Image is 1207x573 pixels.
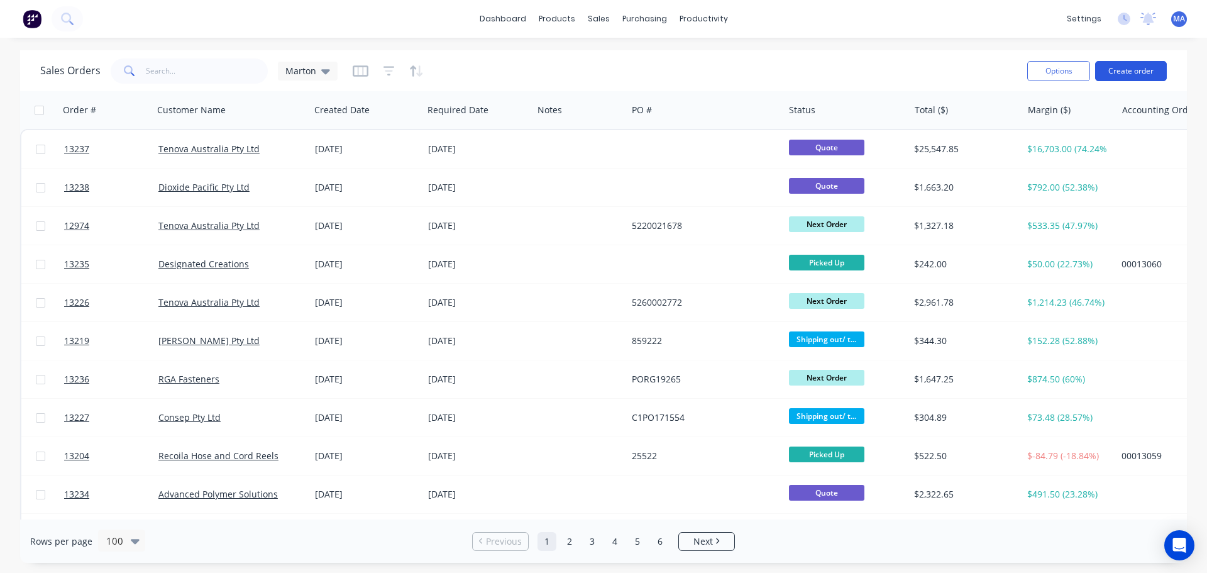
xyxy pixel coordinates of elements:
span: 13234 [64,488,89,501]
a: 12974 [64,207,158,245]
span: 13227 [64,411,89,424]
a: 13238 [64,169,158,206]
div: [DATE] [428,488,528,501]
div: $491.50 (23.28%) [1027,488,1107,501]
a: Page 3 [583,532,602,551]
span: Quote [789,178,864,194]
a: Next page [679,535,734,548]
span: 13204 [64,450,89,462]
div: [DATE] [428,296,528,309]
div: [DATE] [315,335,418,347]
span: Quote [789,485,864,501]
a: Consep Pty Ltd [158,411,221,423]
div: Required Date [427,104,488,116]
a: Tenova Australia Pty Ltd [158,143,260,155]
div: Status [789,104,815,116]
div: Customer Name [157,104,226,116]
div: $2,322.65 [914,488,1011,501]
span: Rows per page [30,535,92,548]
button: Create order [1095,61,1167,81]
div: products [532,9,581,28]
span: Shipping out/ t... [789,408,864,424]
div: [DATE] [428,181,528,194]
div: $1,327.18 [914,220,1011,232]
span: 13237 [64,143,89,155]
div: PORG19265 [632,373,771,386]
a: 13235 [64,245,158,283]
span: Quote [789,140,864,155]
div: Total ($) [915,104,948,116]
div: Margin ($) [1028,104,1071,116]
a: RGA Fasteners [158,373,219,385]
div: [DATE] [428,373,528,386]
div: [DATE] [315,373,418,386]
div: C1PO171554 [632,411,771,424]
div: [DATE] [428,411,528,424]
div: [DATE] [428,258,528,270]
div: Order # [63,104,96,116]
div: purchasing [616,9,673,28]
img: Factory [23,9,41,28]
h1: Sales Orders [40,65,101,77]
div: $792.00 (52.38%) [1027,181,1107,194]
span: Picked Up [789,447,864,462]
div: $2,961.78 [914,296,1011,309]
span: Previous [486,535,522,548]
a: Advanced Polymer Solutions [158,488,278,500]
div: [DATE] [315,488,418,501]
a: Page 4 [605,532,624,551]
div: [DATE] [315,296,418,309]
div: [DATE] [315,143,418,155]
a: 13226 [64,284,158,321]
div: 5260002772 [632,296,771,309]
div: 859222 [632,335,771,347]
button: Options [1027,61,1090,81]
a: 13236 [64,360,158,398]
div: productivity [673,9,734,28]
a: Page 1 is your current page [537,532,556,551]
a: Recoila Hose and Cord Reels [158,450,278,462]
span: MA [1173,13,1185,25]
a: 13237 [64,130,158,168]
span: 13238 [64,181,89,194]
div: $73.48 (28.57%) [1027,411,1107,424]
a: 13233 [64,514,158,552]
span: 13219 [64,335,89,347]
div: [DATE] [428,220,528,232]
a: 13227 [64,399,158,437]
a: dashboard [473,9,532,28]
div: $304.89 [914,411,1011,424]
div: 25522 [632,450,771,462]
span: Next Order [789,293,864,309]
div: $152.28 (52.88%) [1027,335,1107,347]
div: $522.50 [914,450,1011,462]
a: Tenova Australia Pty Ltd [158,296,260,308]
div: Open Intercom Messenger [1164,530,1194,560]
div: [DATE] [428,335,528,347]
div: Accounting Order # [1122,104,1205,116]
div: [DATE] [315,220,418,232]
div: $25,547.85 [914,143,1011,155]
a: Page 6 [651,532,670,551]
div: $50.00 (22.73%) [1027,258,1107,270]
div: $1,663.20 [914,181,1011,194]
a: Page 2 [560,532,579,551]
input: Search... [146,58,268,84]
div: $-84.79 (-18.84%) [1027,450,1107,462]
a: 13204 [64,437,158,475]
a: Page 5 [628,532,647,551]
a: [PERSON_NAME] Pty Ltd [158,335,260,347]
a: 13219 [64,322,158,360]
span: Picked Up [789,255,864,270]
span: Shipping out/ t... [789,331,864,347]
div: sales [581,9,616,28]
span: 13236 [64,373,89,386]
div: [DATE] [428,143,528,155]
div: $242.00 [914,258,1011,270]
div: $1,214.23 (46.74%) [1027,296,1107,309]
span: 13235 [64,258,89,270]
div: Created Date [314,104,370,116]
ul: Pagination [467,532,740,551]
div: Notes [537,104,562,116]
span: 13226 [64,296,89,309]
